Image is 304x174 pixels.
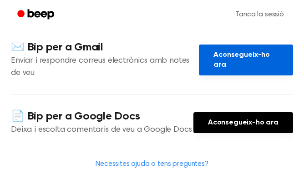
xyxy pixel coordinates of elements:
font: Tanca la sessió [235,11,284,18]
a: Tanca la sessió [226,4,293,25]
font: 📄 Bip per a Google Docs [11,111,140,122]
a: Necessites ajuda o tens preguntes? [96,160,208,168]
font: Aconsegueix-ho ara [213,51,270,69]
a: Bip [11,6,62,24]
font: Aconsegueix-ho ara [208,119,279,126]
font: Deixa i escolta comentaris de veu a Google Docs [11,126,192,134]
font: ✉️ Bip per a Gmail [11,42,103,53]
a: Aconsegueix-ho ara [193,112,293,133]
a: Aconsegueix-ho ara [199,45,293,75]
font: Enviar i respondre correus electrònics amb notes de veu [11,57,189,77]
